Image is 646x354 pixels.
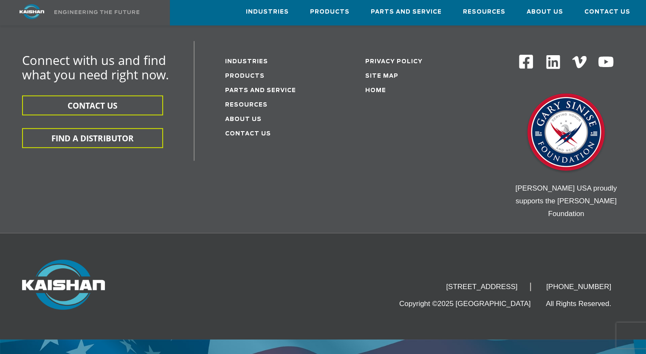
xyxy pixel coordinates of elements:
[515,184,617,218] span: [PERSON_NAME] USA proudly supports the [PERSON_NAME] Foundation
[598,54,614,70] img: Youtube
[371,0,442,23] a: Parts and Service
[545,54,561,70] img: Linkedin
[572,56,587,68] img: Vimeo
[527,7,563,17] span: About Us
[527,0,563,23] a: About Us
[365,88,386,93] a: Home
[246,0,289,23] a: Industries
[310,7,350,17] span: Products
[546,300,624,308] li: All Rights Reserved.
[463,0,505,23] a: Resources
[518,54,534,70] img: Facebook
[22,260,105,310] img: Kaishan
[310,0,350,23] a: Products
[463,7,505,17] span: Resources
[225,131,271,137] a: Contact Us
[225,102,268,108] a: Resources
[399,300,544,308] li: Copyright ©2025 [GEOGRAPHIC_DATA]
[22,96,163,115] button: CONTACT US
[365,73,398,79] a: Site Map
[365,59,423,65] a: Privacy Policy
[584,0,630,23] a: Contact Us
[225,59,268,65] a: Industries
[524,91,609,176] img: Gary Sinise Foundation
[371,7,442,17] span: Parts and Service
[54,10,139,14] img: Engineering the future
[225,73,265,79] a: Products
[433,283,531,291] li: [STREET_ADDRESS]
[584,7,630,17] span: Contact Us
[246,7,289,17] span: Industries
[533,283,624,291] li: [PHONE_NUMBER]
[225,117,262,122] a: About Us
[225,88,296,93] a: Parts and service
[22,52,169,83] span: Connect with us and find what you need right now.
[22,128,163,148] button: FIND A DISTRIBUTOR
